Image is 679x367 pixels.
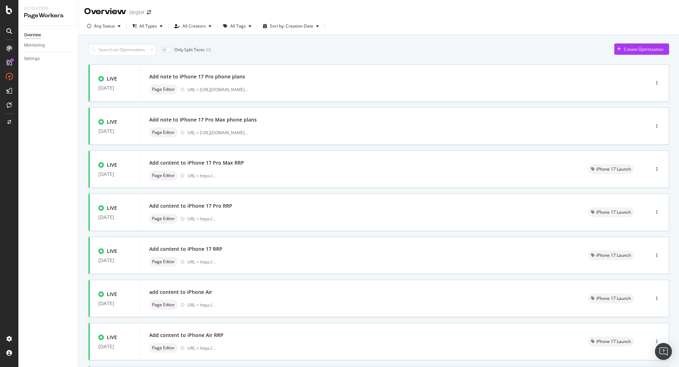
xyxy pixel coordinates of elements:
[152,303,175,307] span: Page Editor
[152,173,175,178] span: Page Editor
[212,302,215,308] span: ...
[152,260,175,264] span: Page Editor
[129,20,166,32] button: All Types
[149,343,178,353] div: neutral label
[596,296,631,301] span: iPhone 17 Launch
[212,259,215,265] span: ...
[149,171,178,180] div: neutral label
[88,43,156,56] input: Search an Optimization
[107,248,117,255] div: LIVE
[596,210,631,214] span: iPhone 17 Launch
[655,343,672,360] div: Open Intercom Messenger
[24,31,73,39] a: Overview
[172,20,214,32] button: All Creators
[270,24,313,28] div: Sort by: Creation Date
[94,24,115,28] div: Any Status
[614,43,669,55] button: Create Optimization
[149,128,178,137] div: neutral label
[152,346,175,350] span: Page Editor
[24,12,72,20] div: PageWorkers
[149,202,232,209] div: Add content to iPhone 17 Pro RRP
[152,217,175,221] span: Page Editor
[98,214,132,220] div: [DATE]
[152,130,175,135] span: Page Editor
[187,259,215,265] div: URL = https:/
[84,20,123,32] button: Any Status
[588,294,634,303] div: neutral label
[182,24,206,28] div: All Creators
[230,24,246,28] div: All Tags
[260,20,322,32] button: Sort by: Creation Date
[187,130,248,136] div: URL = [URL][DOMAIN_NAME]
[107,75,117,82] div: LIVE
[187,345,215,351] div: URL = https:/
[107,205,117,212] div: LIVE
[149,84,178,94] div: neutral label
[149,300,178,310] div: neutral label
[24,55,73,63] a: Settings
[596,339,631,344] span: iPhone 17 Launch
[149,73,245,80] div: Add note to iPhone 17 Pro phone plans
[588,250,634,260] div: neutral label
[206,47,211,53] div: ( 0 )
[98,85,132,91] div: [DATE]
[588,207,634,217] div: neutral label
[596,167,631,171] span: iPhone 17 Launch
[98,301,132,306] div: [DATE]
[152,87,175,91] span: Page Editor
[212,216,215,222] span: ...
[588,337,634,347] div: neutral label
[245,130,248,136] span: ...
[129,9,144,16] div: Singtel
[84,6,126,18] div: Overview
[187,216,215,222] div: URL = https:/
[149,159,244,166] div: Add content to iPhone 17 Pro Max RRP
[24,42,73,49] a: Monitoring
[24,42,45,49] div: Monitoring
[187,173,215,179] div: URL = https:/
[149,289,212,296] div: add content to iPhone Air
[220,20,254,32] button: All Tags
[149,116,257,123] div: Add note to iPhone 17 Pro Max phone plans
[187,87,248,93] div: URL = [URL][DOMAIN_NAME]
[588,164,634,174] div: neutral label
[24,6,72,12] div: Activation
[149,245,222,253] div: Add content to iPhone 17 RRP
[107,291,117,298] div: LIVE
[107,334,117,341] div: LIVE
[107,118,117,125] div: LIVE
[107,161,117,168] div: LIVE
[139,24,157,28] div: All Types
[212,345,215,351] span: ...
[24,55,40,63] div: Settings
[245,87,248,93] span: ...
[212,173,215,179] span: ...
[149,332,224,339] div: Add content to iPhone Air RRP
[98,128,132,134] div: [DATE]
[98,171,132,177] div: [DATE]
[149,257,178,267] div: neutral label
[187,302,215,308] div: URL = https:/
[149,214,178,224] div: neutral label
[174,47,204,53] div: Only Split Tests
[147,10,151,15] div: arrow-right-arrow-left
[98,258,132,263] div: [DATE]
[624,46,663,52] div: Create Optimization
[98,344,132,349] div: [DATE]
[596,253,631,258] span: iPhone 17 Launch
[24,31,41,39] div: Overview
